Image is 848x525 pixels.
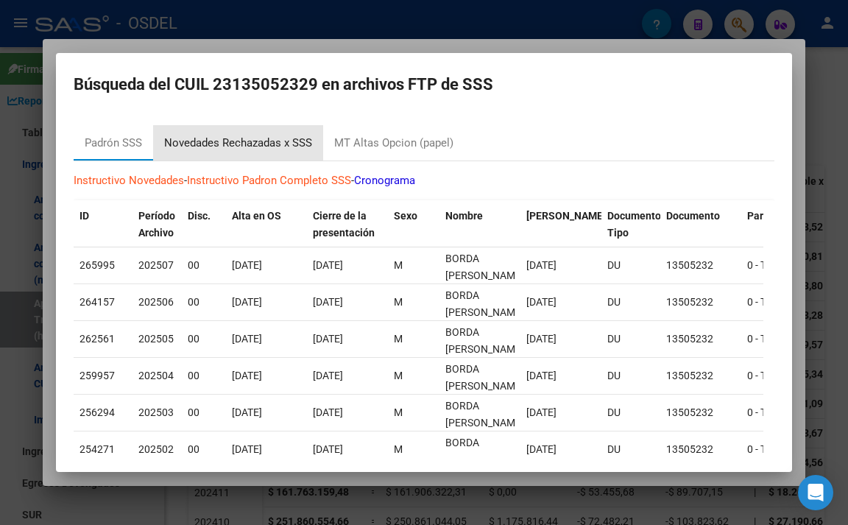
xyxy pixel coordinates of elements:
div: DU [607,257,654,274]
span: BORDA RODOLFO NESTOR [445,363,524,392]
div: MT Altas Opcion (papel) [334,135,453,152]
span: [DATE] [232,333,262,345]
span: Nombre [445,210,483,222]
span: 0 - Titular [747,259,790,271]
span: [DATE] [232,443,262,455]
span: 0 - Titular [747,406,790,418]
datatable-header-cell: Disc. [182,200,226,249]
span: [DATE] [526,259,556,271]
span: 264157 [79,296,115,308]
span: 202507 [138,259,174,271]
span: 254271 [79,443,115,455]
div: 13505232 [666,367,735,384]
div: 13505232 [666,404,735,421]
span: BORDA RODOLFO NESTOR [445,437,524,465]
span: [DATE] [232,296,262,308]
span: Alta en OS [232,210,281,222]
span: [DATE] [232,259,262,271]
span: M [394,333,403,345]
span: Parentesco [747,210,801,222]
div: 00 [188,257,220,274]
span: Disc. [188,210,211,222]
a: Instructivo Padron Completo SSS [187,174,351,187]
span: [DATE] [526,443,556,455]
span: Documento [666,210,720,222]
span: [DATE] [526,333,556,345]
span: 0 - Titular [747,370,790,381]
span: Sexo [394,210,417,222]
a: Instructivo Novedades [74,174,184,187]
span: [DATE] [232,370,262,381]
span: 0 - Titular [747,296,790,308]
span: BORDA RODOLFO NESTOR [445,326,524,355]
span: [PERSON_NAME]. [526,210,609,222]
div: Padrón SSS [85,135,142,152]
span: BORDA RODOLFO NESTOR [445,253,524,281]
span: Documento Tipo [607,210,661,239]
div: 13505232 [666,294,735,311]
span: 0 - Titular [747,443,790,455]
span: [DATE] [313,443,343,455]
datatable-header-cell: Parentesco [741,200,822,249]
span: [DATE] [526,296,556,308]
span: M [394,406,403,418]
span: 265995 [79,259,115,271]
span: 256294 [79,406,115,418]
div: DU [607,331,654,348]
div: 00 [188,404,220,421]
span: 202504 [138,370,174,381]
span: M [394,296,403,308]
div: 13505232 [666,257,735,274]
span: M [394,370,403,381]
datatable-header-cell: Sexo [388,200,439,249]
p: - - [74,172,774,189]
span: [DATE] [313,333,343,345]
span: [DATE] [313,370,343,381]
span: BORDA RODOLFO NESTOR [445,289,524,318]
span: [DATE] [526,406,556,418]
div: 00 [188,367,220,384]
span: [DATE] [313,406,343,418]
div: DU [607,294,654,311]
span: [DATE] [313,296,343,308]
div: Novedades Rechazadas x SSS [164,135,312,152]
span: [DATE] [526,370,556,381]
span: [DATE] [232,406,262,418]
div: 00 [188,294,220,311]
span: M [394,443,403,455]
div: DU [607,367,654,384]
span: Período Archivo [138,210,175,239]
a: Cronograma [354,174,415,187]
div: 00 [188,441,220,458]
span: BORDA RODOLFO NESTOR [445,400,524,429]
datatable-header-cell: Nombre [439,200,520,249]
datatable-header-cell: Documento [660,200,741,249]
span: 202503 [138,406,174,418]
div: Open Intercom Messenger [798,475,833,510]
datatable-header-cell: Fecha Nac. [520,200,601,249]
span: 262561 [79,333,115,345]
span: 202505 [138,333,174,345]
div: 13505232 [666,331,735,348]
span: 0 - Titular [747,333,790,345]
datatable-header-cell: ID [74,200,132,249]
div: 13505232 [666,441,735,458]
h2: Búsqueda del CUIL 23135052329 en archivos FTP de SSS [74,71,774,99]
span: M [394,259,403,271]
div: DU [607,404,654,421]
div: 00 [188,331,220,348]
span: 259957 [79,370,115,381]
span: Cierre de la presentación [313,210,375,239]
datatable-header-cell: Período Archivo [132,200,182,249]
div: DU [607,441,654,458]
span: 202502 [138,443,174,455]
datatable-header-cell: Alta en OS [226,200,307,249]
datatable-header-cell: Documento Tipo [601,200,660,249]
datatable-header-cell: Cierre de la presentación [307,200,388,249]
span: 202506 [138,296,174,308]
span: [DATE] [313,259,343,271]
span: ID [79,210,89,222]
